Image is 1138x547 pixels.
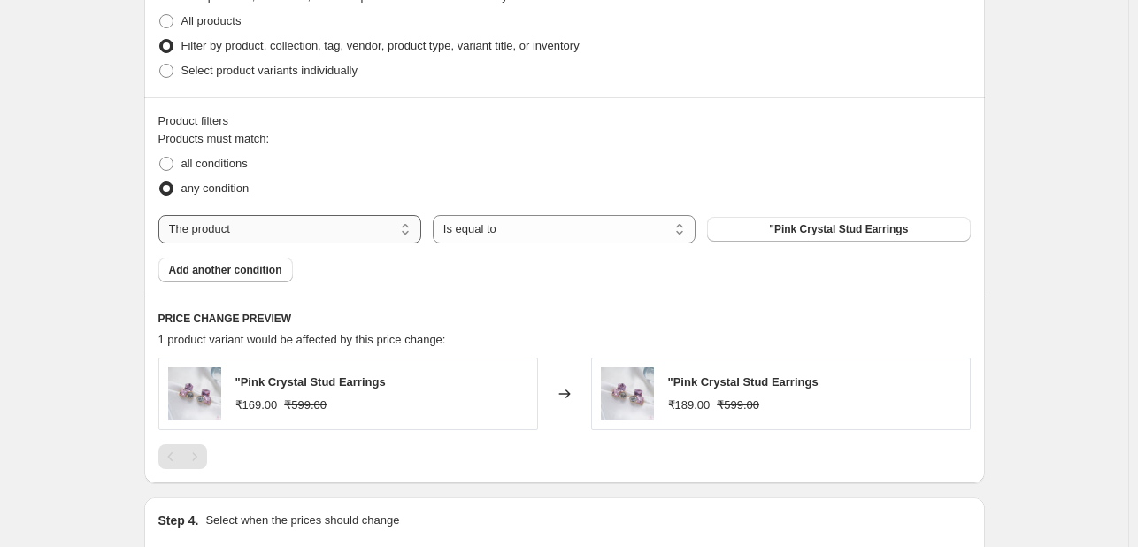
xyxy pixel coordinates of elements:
img: 26_262257c6-07e0-4f77-81d4-5af3ba110558_80x.jpg [601,367,654,420]
span: "Pink Crystal Stud Earrings [769,222,908,236]
h6: PRICE CHANGE PREVIEW [158,312,971,326]
p: Select when the prices should change [205,512,399,529]
h2: Step 4. [158,512,199,529]
span: Select product variants individually [181,64,358,77]
span: any condition [181,181,250,195]
span: Products must match: [158,132,270,145]
strike: ₹599.00 [717,397,759,414]
span: Filter by product, collection, tag, vendor, product type, variant title, or inventory [181,39,580,52]
button: Add another condition [158,258,293,282]
div: ₹169.00 [235,397,278,414]
span: all conditions [181,157,248,170]
span: "Pink Crystal Stud Earrings [668,375,819,389]
span: 1 product variant would be affected by this price change: [158,333,446,346]
div: Product filters [158,112,971,130]
span: "Pink Crystal Stud Earrings [235,375,386,389]
span: All products [181,14,242,27]
nav: Pagination [158,444,207,469]
div: ₹189.00 [668,397,711,414]
strike: ₹599.00 [284,397,327,414]
button: "Pink Crystal Stud Earrings [707,217,970,242]
span: Add another condition [169,263,282,277]
img: 26_262257c6-07e0-4f77-81d4-5af3ba110558_80x.jpg [168,367,221,420]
